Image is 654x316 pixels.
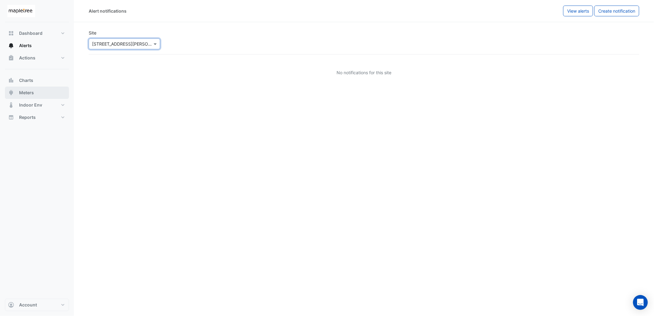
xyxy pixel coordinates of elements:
span: Create notification [598,8,635,14]
button: Create notification [594,6,639,16]
button: View alerts [563,6,593,16]
span: Account [19,302,37,308]
app-icon: Alerts [8,43,14,49]
app-icon: Reports [8,114,14,120]
button: Alerts [5,39,69,52]
div: No notifications for this site [89,69,639,76]
button: Meters [5,87,69,99]
app-icon: Charts [8,77,14,83]
button: Account [5,299,69,311]
app-icon: Meters [8,90,14,96]
span: Charts [19,77,33,83]
app-icon: Actions [8,55,14,61]
button: Actions [5,52,69,64]
button: Dashboard [5,27,69,39]
label: Site [89,30,96,36]
span: Reports [19,114,36,120]
span: Alerts [19,43,32,49]
span: Actions [19,55,35,61]
app-icon: Indoor Env [8,102,14,108]
span: View alerts [567,8,589,14]
div: Alert notifications [89,8,127,14]
div: Open Intercom Messenger [633,295,648,310]
button: Indoor Env [5,99,69,111]
span: Dashboard [19,30,42,36]
button: Reports [5,111,69,124]
img: Company Logo [7,5,35,17]
span: Indoor Env [19,102,42,108]
app-icon: Dashboard [8,30,14,36]
button: Charts [5,74,69,87]
span: Meters [19,90,34,96]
